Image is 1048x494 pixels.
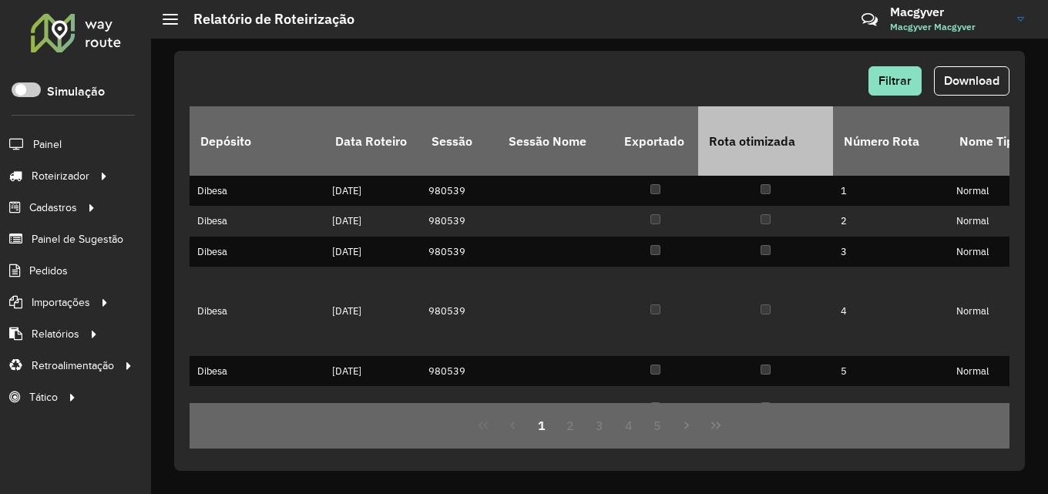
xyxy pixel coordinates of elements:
[190,176,324,206] td: Dibesa
[178,11,354,28] h2: Relatório de Roteirização
[32,168,89,184] span: Roteirizador
[47,82,105,101] label: Simulação
[324,386,421,431] td: [DATE]
[614,411,643,440] button: 4
[421,176,498,206] td: 980539
[190,106,324,176] th: Depósito
[701,411,731,440] button: Last Page
[527,411,556,440] button: 1
[643,411,673,440] button: 5
[833,356,949,386] td: 5
[324,176,421,206] td: [DATE]
[421,106,498,176] th: Sessão
[32,231,123,247] span: Painel de Sugestão
[878,74,912,87] span: Filtrar
[190,267,324,356] td: Dibesa
[833,206,949,236] td: 2
[32,326,79,342] span: Relatórios
[29,200,77,216] span: Cadastros
[556,411,585,440] button: 2
[421,386,498,431] td: 980539
[833,106,949,176] th: Número Rota
[32,294,90,311] span: Importações
[613,106,698,176] th: Exportado
[190,237,324,267] td: Dibesa
[833,176,949,206] td: 1
[421,267,498,356] td: 980539
[833,267,949,356] td: 4
[498,106,613,176] th: Sessão Nome
[833,386,949,431] td: 6
[324,106,421,176] th: Data Roteiro
[324,206,421,236] td: [DATE]
[890,5,1006,19] h3: Macgyver
[585,411,614,440] button: 3
[324,267,421,356] td: [DATE]
[32,358,114,374] span: Retroalimentação
[868,66,922,96] button: Filtrar
[33,136,62,153] span: Painel
[421,356,498,386] td: 980539
[944,74,999,87] span: Download
[421,237,498,267] td: 980539
[190,206,324,236] td: Dibesa
[29,263,68,279] span: Pedidos
[190,356,324,386] td: Dibesa
[324,356,421,386] td: [DATE]
[672,411,701,440] button: Next Page
[190,386,324,431] td: Dibesa
[890,20,1006,34] span: Macgyver Macgyver
[934,66,1009,96] button: Download
[324,237,421,267] td: [DATE]
[853,3,886,36] a: Contato Rápido
[29,389,58,405] span: Tático
[421,206,498,236] td: 980539
[698,106,833,176] th: Rota otimizada
[833,237,949,267] td: 3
